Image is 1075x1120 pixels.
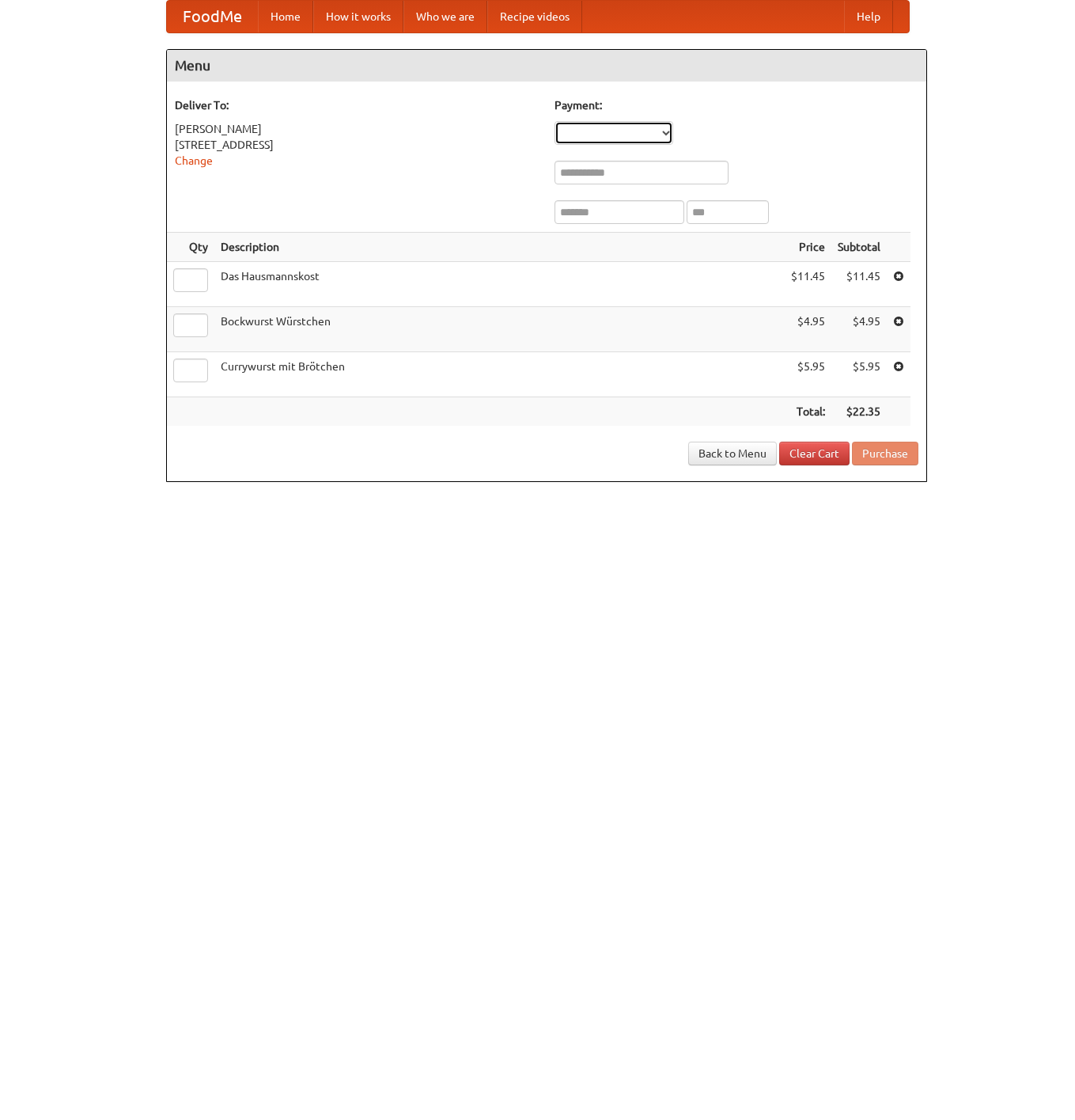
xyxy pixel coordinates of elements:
[167,1,258,32] a: FoodMe
[779,442,850,465] a: Clear Cart
[785,307,831,352] td: $4.95
[214,233,785,262] th: Description
[831,352,887,397] td: $5.95
[785,397,831,427] th: Total:
[258,1,313,32] a: Home
[175,121,539,137] div: [PERSON_NAME]
[844,1,893,32] a: Help
[214,307,785,352] td: Bockwurst Würstchen
[785,233,831,262] th: Price
[167,50,926,82] h4: Menu
[175,154,213,167] a: Change
[214,262,785,307] td: Das Hausmannskost
[214,352,785,397] td: Currywurst mit Brötchen
[167,233,214,262] th: Qty
[175,137,539,153] div: [STREET_ADDRESS]
[785,352,831,397] td: $5.95
[688,442,777,465] a: Back to Menu
[487,1,582,32] a: Recipe videos
[831,307,887,352] td: $4.95
[555,97,918,113] h5: Payment:
[785,262,831,307] td: $11.45
[831,233,887,262] th: Subtotal
[831,397,887,427] th: $22.35
[831,262,887,307] td: $11.45
[403,1,487,32] a: Who we are
[313,1,403,32] a: How it works
[175,97,539,113] h5: Deliver To:
[852,442,918,465] button: Purchase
